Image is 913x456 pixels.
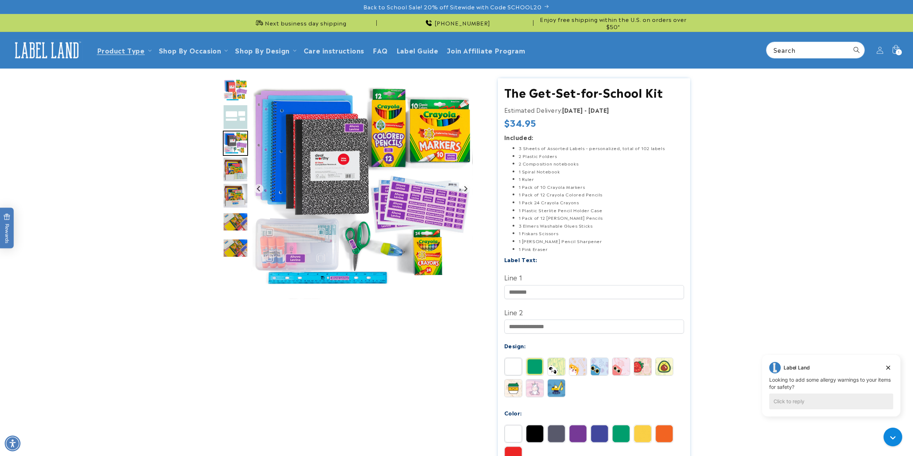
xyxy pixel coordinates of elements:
strong: - [584,106,587,114]
span: Join Affiliate Program [447,46,525,54]
li: 1 Ruler [519,175,684,183]
button: Previous slide [254,184,264,194]
div: Go to slide 1 [223,78,248,103]
a: Shop By Design [235,45,289,55]
span: Back to School Sale! 20% off Sitewide with Code SCHOOL20 [363,3,542,10]
label: Color: [504,409,522,417]
img: null [223,157,248,182]
label: Line 1 [504,271,684,283]
li: 1 Fiskars Scissors [519,229,684,237]
div: Announcement [536,14,690,32]
li: 1 Plastic Sterlite Pencil Holder Case [519,206,684,214]
img: null [223,78,248,103]
summary: Shop By Occasion [155,42,231,59]
div: Announcement [380,14,533,32]
button: Search [849,42,864,58]
div: Go to slide 4 [223,157,248,182]
a: FAQ [368,42,392,59]
a: Care instructions [299,42,368,59]
img: Blue [591,425,608,442]
span: Next business day shipping [265,19,347,27]
iframe: Gorgias live chat messenger [880,425,906,449]
div: Go to slide 5 [223,183,248,208]
a: Label Guide [392,42,443,59]
div: Go to slide 2 [223,104,248,130]
img: Green [613,425,630,442]
label: Design: [504,341,526,350]
label: Line 2 [504,306,684,318]
a: Label Land [8,36,86,64]
img: Blinky [591,358,608,375]
img: null [223,183,248,208]
span: Care instructions [304,46,364,54]
summary: Shop By Design [231,42,299,59]
summary: Product Type [93,42,155,59]
li: 2 Composition notebooks [519,160,684,168]
img: Buddy [569,358,587,375]
span: FAQ [373,46,388,54]
li: 1 Pack 24 Crayola Crayons [519,199,684,206]
div: Go to slide 6 [223,209,248,234]
img: Little Builder [548,380,565,397]
span: 1 [898,49,900,55]
img: Latte [505,380,522,397]
li: 3 Sheets of Assorted Labels – personalized, total of 102 labels [519,144,684,152]
span: Label Guide [396,46,439,54]
div: Go to slide 3 [223,131,248,156]
img: Grey [548,425,565,442]
iframe: Gorgias live chat campaigns [757,354,906,427]
a: Product Type [97,45,145,55]
img: Stawberry [634,358,651,375]
img: Spots [548,358,565,375]
h1: The Get-Set-for-School Kit [504,85,684,100]
strong: [DATE] [562,106,583,114]
span: [PHONE_NUMBER] [435,19,490,27]
img: null [223,131,248,156]
p: Estimated Delivery: [504,105,684,115]
span: $34.95 [504,117,537,128]
span: Enjoy free shipping within the U.S. on orders over $50* [536,16,690,30]
img: Solid [505,358,522,375]
li: 1 Spiral Notebook [519,168,684,176]
button: Next slide [461,184,471,194]
img: Purple [569,425,587,442]
media-gallery: Gallery Viewer [223,78,480,303]
li: 1 [PERSON_NAME] Pencil Sharpener [519,237,684,245]
div: Announcement [223,14,377,32]
strong: Included: [504,133,533,141]
label: Label Text: [504,255,538,264]
img: Black [526,425,543,442]
li: 2 Plastic Folders [519,152,684,160]
strong: [DATE] [588,106,609,114]
img: null [223,104,248,130]
img: Avocado [656,358,673,375]
li: 1 Pack of 10 Crayola Markers [519,183,684,191]
li: 1 Pack of 12 [PERSON_NAME] Pencils [519,214,684,222]
div: Accessibility Menu [5,436,20,451]
li: 1 Pack of 12 Crayola Colored Pencils [519,191,684,199]
img: Yellow [634,425,651,442]
span: Shop By Occasion [159,46,221,54]
li: 1 Pink Eraser [519,245,684,253]
img: Whiskers [613,358,630,375]
img: Border [526,358,543,375]
img: White [505,425,522,442]
div: Go to slide 7 [223,236,248,261]
a: Join Affiliate Program [442,42,529,59]
img: Orange [656,425,673,442]
img: null [252,78,473,299]
span: Rewards [4,214,10,243]
img: Label Land [11,39,83,61]
img: Unicorn [526,380,543,397]
li: 3 Elmers Washable Glues Sticks [519,222,684,230]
